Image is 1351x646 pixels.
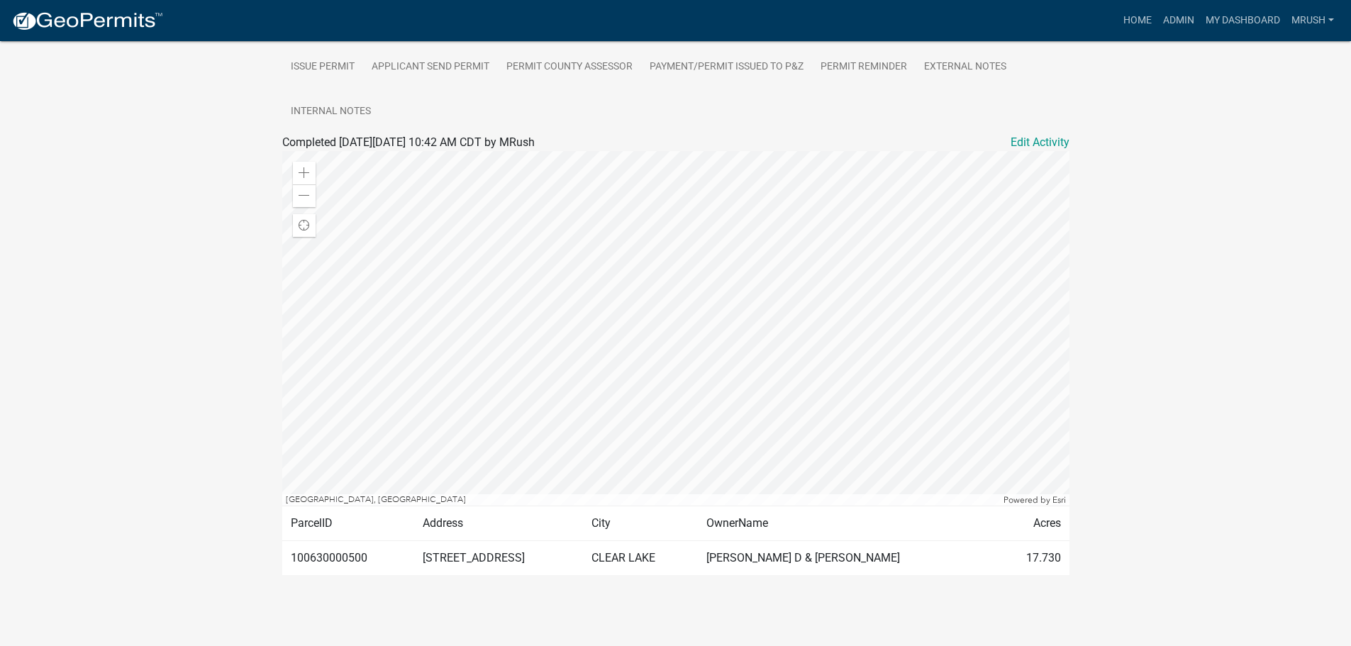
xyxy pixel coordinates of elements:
[282,89,379,135] a: Internal Notes
[583,506,697,540] td: City
[996,540,1069,575] td: 17.730
[282,506,415,540] td: ParcelID
[641,45,812,90] a: Payment/Permit Issued to P&Z
[1011,134,1069,151] a: Edit Activity
[293,184,316,207] div: Zoom out
[1157,7,1200,34] a: Admin
[1200,7,1286,34] a: My Dashboard
[282,135,535,149] span: Completed [DATE][DATE] 10:42 AM CDT by MRush
[414,540,583,575] td: [STREET_ADDRESS]
[282,540,415,575] td: 100630000500
[282,45,363,90] a: Issue Permit
[293,162,316,184] div: Zoom in
[1118,7,1157,34] a: Home
[916,45,1015,90] a: External Notes
[414,506,583,540] td: Address
[1052,495,1066,505] a: Esri
[583,540,697,575] td: CLEAR LAKE
[363,45,498,90] a: Applicant Send Permit
[812,45,916,90] a: Permit Reminder
[1000,494,1069,506] div: Powered by
[282,494,1000,506] div: [GEOGRAPHIC_DATA], [GEOGRAPHIC_DATA]
[293,214,316,237] div: Find my location
[498,45,641,90] a: Permit County Assessor
[698,540,996,575] td: [PERSON_NAME] D & [PERSON_NAME]
[698,506,996,540] td: OwnerName
[1286,7,1340,34] a: MRush
[996,506,1069,540] td: Acres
